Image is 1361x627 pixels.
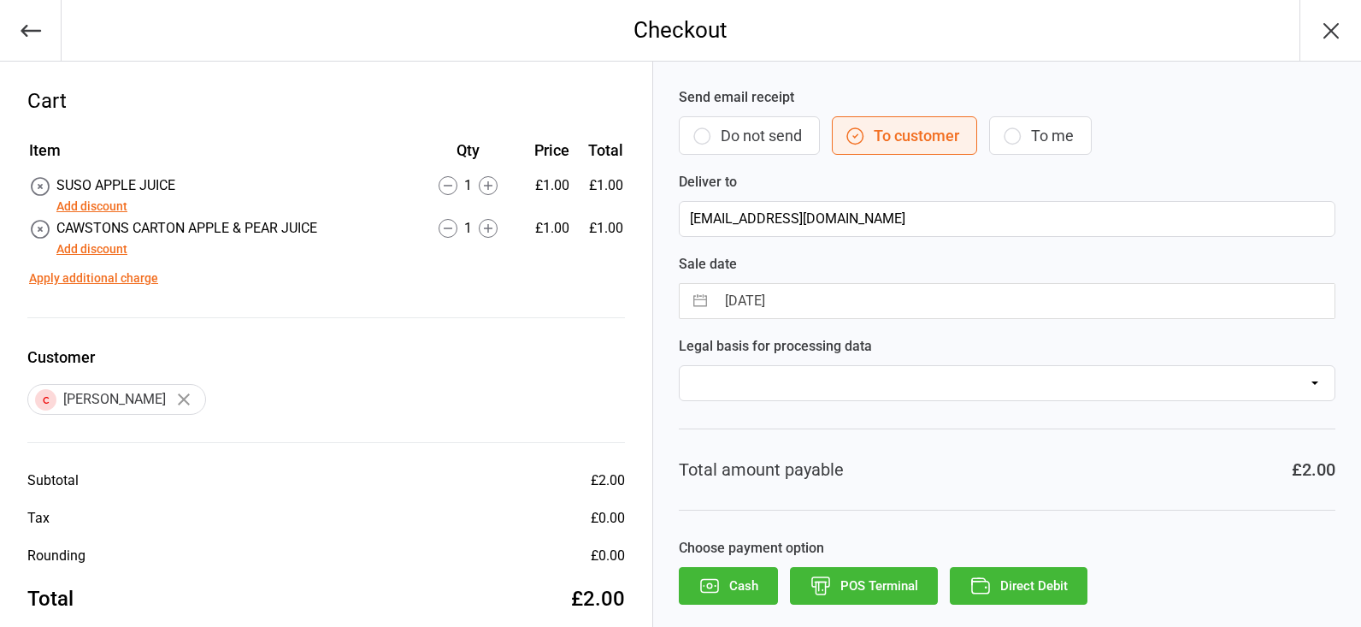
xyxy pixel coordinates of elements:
div: Tax [27,508,50,529]
button: Do not send [679,116,820,155]
label: Sale date [679,254,1335,275]
button: Apply additional charge [29,269,158,287]
th: Item [29,139,415,174]
div: Subtotal [27,470,79,491]
div: Total amount payable [679,457,844,482]
div: £1.00 [521,175,569,196]
div: Price [521,139,569,162]
button: Add discount [56,240,127,258]
button: POS Terminal [790,567,938,605]
td: £1.00 [576,218,623,259]
button: To me [989,116,1092,155]
div: Rounding [27,546,85,566]
div: £2.00 [1292,457,1335,482]
label: Deliver to [679,172,1335,192]
button: Cash [679,567,778,605]
button: To customer [832,116,977,155]
button: Direct Debit [950,567,1087,605]
div: Cart [27,86,625,116]
div: £0.00 [591,546,625,566]
label: Send email receipt [679,87,1335,108]
td: £1.00 [576,175,623,216]
label: Choose payment option [679,538,1335,559]
span: SUSO APPLE JUICE [56,177,175,193]
span: CAWSTONS CARTON APPLE & PEAR JUICE [56,220,317,236]
th: Qty [416,139,519,174]
label: Legal basis for processing data [679,336,1335,357]
button: Add discount [56,198,127,216]
div: £0.00 [591,508,625,529]
div: £1.00 [521,218,569,239]
input: Customer Email [679,201,1335,237]
div: 1 [416,175,519,196]
label: Customer [27,346,625,369]
div: [PERSON_NAME] [27,384,206,415]
div: £2.00 [591,470,625,491]
div: Total [27,583,74,614]
th: Total [576,139,623,174]
div: 1 [416,218,519,239]
div: £2.00 [571,583,625,614]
